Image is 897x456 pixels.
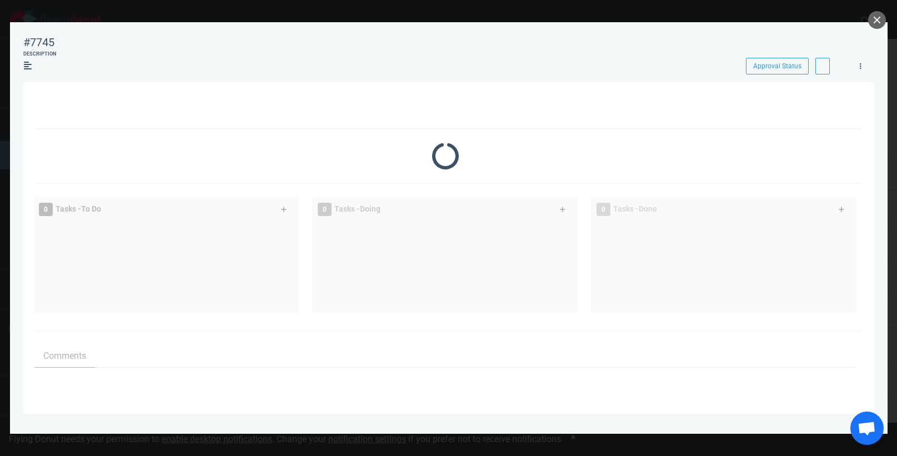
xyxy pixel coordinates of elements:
span: 0 [318,203,332,216]
span: 0 [39,203,53,216]
button: Approval Status [746,58,809,74]
button: close [868,11,886,29]
div: #7745 [23,36,54,49]
div: Open chat [850,412,884,445]
span: Comments [43,349,86,363]
span: 0 [597,203,610,216]
div: Description [23,51,56,58]
span: Tasks - Doing [334,204,380,213]
span: Tasks - Done [613,204,657,213]
span: Tasks - To Do [56,204,101,213]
